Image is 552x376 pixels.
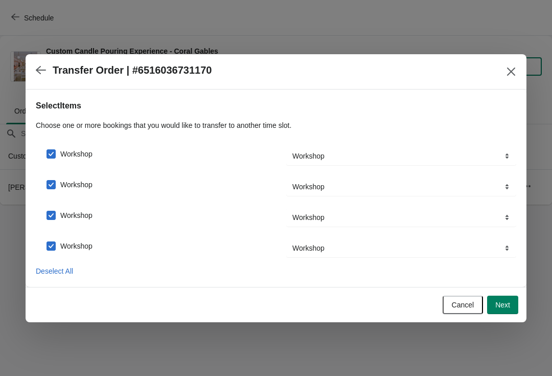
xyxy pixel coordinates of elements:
button: Cancel [443,296,484,314]
span: Workshop [60,180,93,190]
button: Next [487,296,518,314]
span: Workshop [60,241,93,251]
span: Workshop [60,210,93,220]
span: Cancel [452,301,474,309]
span: Deselect All [36,267,73,275]
h2: Transfer Order | #6516036731170 [53,64,212,76]
button: Deselect All [32,262,77,280]
p: Choose one or more bookings that you would like to transfer to another time slot. [36,120,516,130]
span: Next [495,301,510,309]
span: Workshop [60,149,93,159]
h2: Select Items [36,100,516,112]
button: Close [502,62,520,81]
